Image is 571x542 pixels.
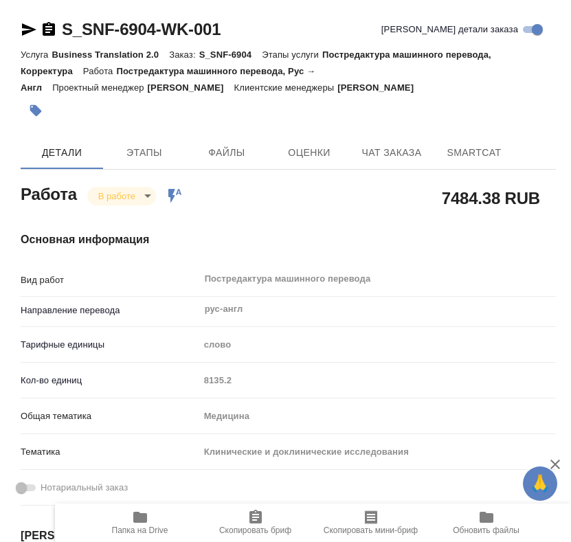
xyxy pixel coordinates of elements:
span: Папка на Drive [112,526,168,535]
button: В работе [94,190,139,202]
p: Вид работ [21,273,199,287]
button: Обновить файлы [429,504,544,542]
span: Файлы [194,144,260,161]
button: Скопировать ссылку [41,21,57,38]
p: Постредактура машинного перевода, Рус → Англ [21,66,315,93]
p: Тематика [21,445,199,459]
button: 🙏 [523,466,557,501]
div: слово [199,333,556,357]
span: [PERSON_NAME] детали заказа [381,23,518,36]
p: Общая тематика [21,409,199,423]
h4: Основная информация [21,232,556,248]
span: Скопировать бриф [219,526,291,535]
button: Папка на Drive [82,504,198,542]
span: Скопировать мини-бриф [324,526,418,535]
span: Чат заказа [359,144,425,161]
span: SmartCat [441,144,507,161]
p: S_SNF-6904 [199,49,262,60]
h2: Работа [21,181,77,205]
p: Тарифные единицы [21,338,199,352]
p: Проектный менеджер [52,82,147,93]
p: Направление перевода [21,304,199,317]
span: 🙏 [528,469,552,498]
p: [PERSON_NAME] [148,82,234,93]
span: Детали [29,144,95,161]
p: Клиентские менеджеры [234,82,338,93]
p: Услуга [21,49,52,60]
p: Этапы услуги [262,49,322,60]
p: Business Translation 2.0 [52,49,169,60]
p: [PERSON_NAME] [337,82,424,93]
input: Пустое поле [199,370,556,390]
h2: 7484.38 RUB [442,186,540,210]
div: В работе [87,187,156,205]
span: Нотариальный заказ [41,481,128,495]
span: Этапы [111,144,177,161]
div: Клинические и доклинические исследования [199,440,556,464]
button: Скопировать ссылку для ЯМессенджера [21,21,37,38]
div: Медицина [199,405,556,428]
p: Кол-во единиц [21,374,199,387]
button: Скопировать бриф [198,504,313,542]
span: Оценки [276,144,342,161]
p: Работа [83,66,117,76]
button: Добавить тэг [21,95,51,126]
button: Скопировать мини-бриф [313,504,429,542]
a: S_SNF-6904-WK-001 [62,20,221,38]
p: Заказ: [169,49,199,60]
span: Обновить файлы [453,526,519,535]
